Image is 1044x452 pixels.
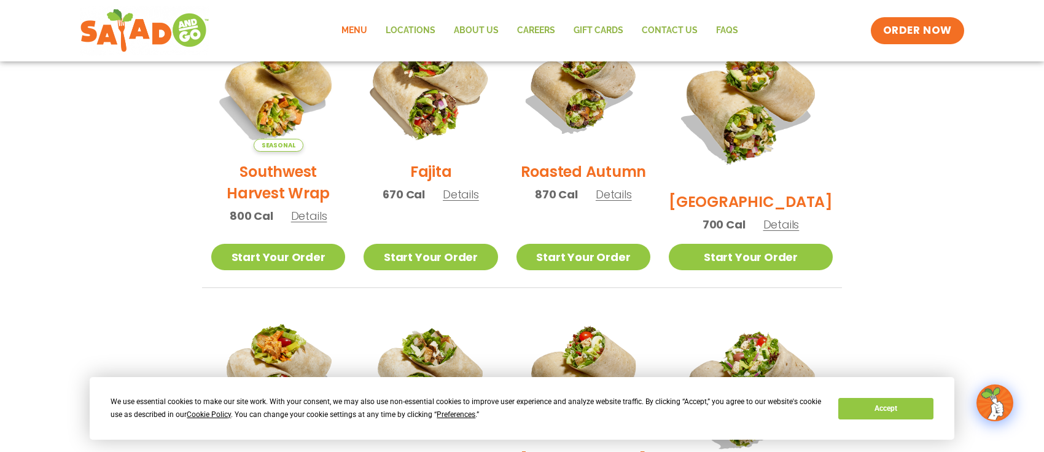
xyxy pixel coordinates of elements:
a: Locations [376,17,445,45]
a: Contact Us [633,17,707,45]
h2: [GEOGRAPHIC_DATA] [669,191,833,212]
button: Accept [838,398,933,419]
span: Details [763,217,800,232]
nav: Menu [332,17,747,45]
a: Start Your Order [669,244,833,270]
img: Product photo for Cobb Wrap [516,306,650,440]
span: 700 Cal [703,216,746,233]
span: 670 Cal [383,186,425,203]
span: Details [596,187,632,202]
img: wpChatIcon [978,386,1012,420]
img: Product photo for Buffalo Chicken Wrap [211,306,345,440]
span: Preferences [437,410,475,419]
img: Product photo for BBQ Ranch Wrap [669,18,833,182]
img: Product photo for Southwest Harvest Wrap [211,18,345,152]
a: ORDER NOW [871,17,964,44]
a: Start Your Order [516,244,650,270]
h2: Roasted Autumn [521,161,647,182]
span: Details [291,208,327,224]
span: Details [443,187,479,202]
a: Start Your Order [364,244,497,270]
div: Cookie Consent Prompt [90,377,954,440]
h2: Southwest Harvest Wrap [211,161,345,204]
a: GIFT CARDS [564,17,633,45]
img: Product photo for Roasted Autumn Wrap [516,18,650,152]
a: FAQs [707,17,747,45]
span: Cookie Policy [187,410,231,419]
a: About Us [445,17,508,45]
a: Menu [332,17,376,45]
a: Careers [508,17,564,45]
img: Product photo for Caesar Wrap [364,306,497,440]
h2: Fajita [410,161,452,182]
img: new-SAG-logo-768×292 [80,6,209,55]
span: Seasonal [254,139,303,152]
a: Start Your Order [211,244,345,270]
span: ORDER NOW [883,23,952,38]
div: We use essential cookies to make our site work. With your consent, we may also use non-essential ... [111,395,824,421]
span: 800 Cal [230,208,273,224]
span: 870 Cal [535,186,578,203]
img: Product photo for Fajita Wrap [352,6,509,163]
